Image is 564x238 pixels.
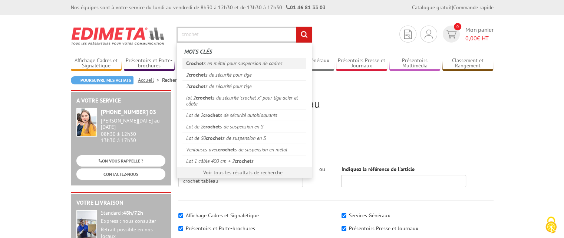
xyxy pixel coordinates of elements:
[182,58,306,69] a: Crochets en métal pour suspension de cadres
[341,165,414,173] label: Indiquez la référence de l'article
[342,213,346,218] input: Services Généraux
[203,169,283,176] a: Voir tous les résultats de recherche
[189,71,205,78] em: crochet
[542,216,560,234] img: Cookies (fenêtre modale)
[182,144,306,155] a: Ventouses aveccrochets de suspension en métal
[446,30,456,38] img: devis rapide
[123,209,143,216] strong: 48h/72h
[76,155,165,167] a: ON VOUS RAPPELLE ?
[101,118,165,130] div: [PERSON_NAME][DATE] au [DATE]
[412,4,494,11] div: |
[182,92,306,109] a: lot 2crochets de sécurité "crochet x" pour tige acier et câble
[71,76,133,84] a: Poursuivre mes achats
[76,108,97,137] img: widget-service.jpg
[182,155,306,167] a: Lot 1 câble 400 cm + 2crochets
[101,118,165,143] div: 08h30 à 12h30 13h30 à 17h30
[76,200,165,206] h2: Votre livraison
[182,132,306,144] a: Lot de 50crochets de suspension en S
[76,97,165,104] h2: A votre service
[441,26,494,43] a: devis rapide 0 Mon panier 0,00€ HT
[182,80,306,92] a: 2crochets de sécurité pour tige
[465,26,494,43] span: Mon panier
[178,226,183,231] input: Présentoirs et Porte-brochures
[71,4,326,11] div: Nos équipes sont à votre service du lundi au vendredi de 8h30 à 12h30 et de 13h30 à 17h30
[186,225,255,232] label: Présentoirs et Porte-brochures
[71,22,165,50] img: Edimeta
[349,225,418,232] label: Présentoirs Presse et Journaux
[296,27,312,43] input: rechercher
[203,112,220,118] em: crochet
[203,123,220,130] em: crochet
[186,60,204,67] em: Crochet
[178,213,183,218] input: Affichage Cadres et Signalétique
[71,57,122,70] a: Affichage Cadres et Signalétique
[404,30,412,39] img: devis rapide
[196,94,212,101] em: crochet
[177,43,312,178] div: Rechercher un produit ou une référence...
[465,34,477,42] span: 0,00
[186,212,259,219] label: Affichage Cadres et Signalétique
[454,23,461,30] span: 0
[162,76,204,84] li: Recherche avancée
[178,150,494,162] h2: Recherche avancée
[101,210,165,217] div: Standard :
[101,218,165,225] div: Express : nous consulter
[218,146,235,153] em: crochet
[286,4,326,11] strong: 01 46 81 33 03
[342,226,346,231] input: Présentoirs Presse et Journaux
[538,213,564,238] button: Cookies (fenêtre modale)
[349,212,390,219] label: Services Généraux
[184,48,212,55] span: Mots clés
[465,34,494,43] span: € HT
[182,109,306,121] a: Lot de 2crochets de sécurité autobloquants
[138,77,162,83] a: Accueil
[182,121,306,132] a: Lot de 2crochets de suspension en S
[235,158,251,164] em: crochet
[177,27,312,43] input: Rechercher un produit ou une référence...
[124,57,175,70] a: Présentoirs et Porte-brochures
[389,57,441,70] a: Présentoirs Multimédia
[314,165,330,173] div: ou
[425,30,433,38] img: devis rapide
[336,57,387,70] a: Présentoirs Presse et Journaux
[453,4,494,11] a: Commande rapide
[182,69,306,80] a: 2crochets de sécurité pour tige
[189,83,205,90] em: crochet
[178,97,494,110] h2: Résultat pour :
[412,4,452,11] a: Catalogue gratuit
[101,108,156,115] strong: [PHONE_NUMBER] 03
[206,135,222,141] em: crochet
[76,168,165,180] a: CONTACTEZ-NOUS
[442,57,494,70] a: Classement et Rangement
